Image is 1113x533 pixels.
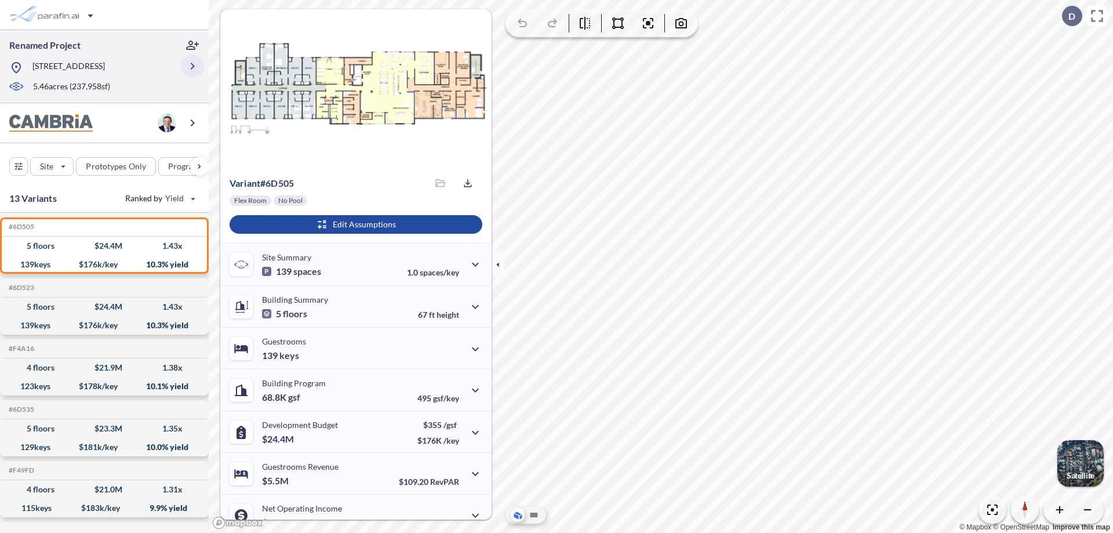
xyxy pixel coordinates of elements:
span: keys [279,350,299,361]
span: ft [429,310,435,320]
p: 139 [262,266,321,277]
button: Site [30,157,74,176]
span: spaces [293,266,321,277]
p: Building Program [262,378,326,388]
p: Prototypes Only [86,161,146,172]
p: $109.20 [399,477,459,487]
p: Building Summary [262,295,328,304]
p: Guestrooms Revenue [262,462,339,472]
a: Mapbox [959,523,991,531]
p: 68.8K [262,391,300,403]
p: 5 [262,308,307,320]
span: /gsf [443,420,457,430]
p: D [1068,11,1075,21]
h5: Click to copy the code [6,345,34,353]
p: 45.0% [410,519,459,528]
button: Aerial View [511,508,525,522]
img: Switcher Image [1057,440,1104,487]
button: Ranked by Yield [116,189,203,208]
button: Program [158,157,221,176]
p: Development Budget [262,420,338,430]
span: height [437,310,459,320]
p: $5.5M [262,475,290,487]
span: gsf [288,391,300,403]
p: Flex Room [234,196,267,205]
a: Improve this map [1053,523,1110,531]
p: $2.5M [262,517,290,528]
img: user logo [158,114,176,132]
p: Satellite [1067,471,1094,480]
span: Yield [165,193,184,204]
span: Variant [230,177,260,188]
button: Site Plan [527,508,541,522]
span: floors [283,308,307,320]
h5: Click to copy the code [6,405,34,414]
span: spaces/key [420,267,459,277]
button: Edit Assumptions [230,215,482,234]
p: [STREET_ADDRESS] [32,60,105,75]
p: 139 [262,350,299,361]
p: Site Summary [262,252,311,262]
a: OpenStreetMap [993,523,1049,531]
p: Edit Assumptions [333,219,396,230]
p: 13 Variants [9,191,57,205]
button: Prototypes Only [76,157,156,176]
a: Mapbox homepage [212,516,263,530]
span: /key [443,436,459,445]
p: $24.4M [262,433,296,445]
p: Guestrooms [262,336,306,346]
p: Site [40,161,53,172]
h5: Click to copy the code [6,466,34,474]
p: $355 [417,420,459,430]
h5: Click to copy the code [6,223,34,231]
p: 1.0 [407,267,459,277]
p: No Pool [278,196,303,205]
span: gsf/key [433,393,459,403]
p: Program [168,161,201,172]
p: Renamed Project [9,39,81,52]
p: 495 [417,393,459,403]
p: Net Operating Income [262,503,342,513]
p: $176K [417,436,459,445]
h5: Click to copy the code [6,284,34,292]
p: 5.46 acres ( 237,958 sf) [33,81,110,93]
p: # 6d505 [230,177,294,189]
span: margin [434,519,459,528]
span: RevPAR [430,477,459,487]
button: Switcher ImageSatellite [1057,440,1104,487]
img: BrandImage [9,114,93,132]
p: 67 [418,310,459,320]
